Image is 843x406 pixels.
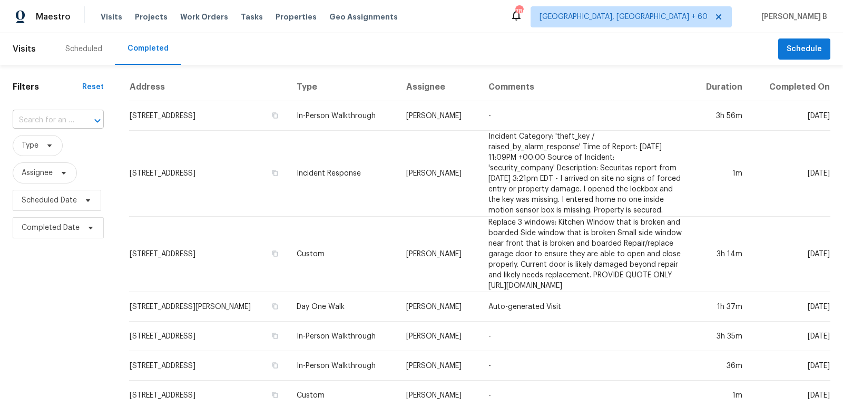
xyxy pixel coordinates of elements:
span: Projects [135,12,168,22]
td: 3h 35m [690,322,751,351]
td: Replace 3 windows: Kitchen Window that is broken and boarded Side window that is broken Small sid... [480,217,690,292]
td: [DATE] [751,131,830,217]
th: Assignee [398,73,480,101]
span: Tasks [241,13,263,21]
span: Geo Assignments [329,12,398,22]
span: Assignee [22,168,53,178]
td: In-Person Walkthrough [288,322,398,351]
span: Work Orders [180,12,228,22]
td: Incident Response [288,131,398,217]
td: [PERSON_NAME] [398,101,480,131]
td: [DATE] [751,292,830,322]
button: Copy Address [270,361,280,370]
span: [PERSON_NAME] B [757,12,827,22]
th: Comments [480,73,690,101]
input: Search for an address... [13,112,74,129]
div: Completed [128,43,169,54]
span: Visits [13,37,36,61]
td: Incident Category: 'theft_key / raised_by_alarm_response' Time of Report: [DATE] 11:09PM +00:00 S... [480,131,690,217]
td: - [480,322,690,351]
td: [PERSON_NAME] [398,351,480,381]
td: [PERSON_NAME] [398,131,480,217]
button: Copy Address [270,390,280,400]
span: Scheduled Date [22,195,77,206]
td: [DATE] [751,101,830,131]
td: - [480,351,690,381]
td: [PERSON_NAME] [398,322,480,351]
th: Type [288,73,398,101]
th: Address [129,73,288,101]
button: Copy Address [270,249,280,258]
td: Auto-generated Visit [480,292,690,322]
td: [STREET_ADDRESS][PERSON_NAME] [129,292,288,322]
button: Copy Address [270,111,280,120]
td: [STREET_ADDRESS] [129,322,288,351]
span: Completed Date [22,223,80,233]
td: 3h 14m [690,217,751,292]
div: Scheduled [65,44,102,54]
td: [DATE] [751,351,830,381]
td: [DATE] [751,322,830,351]
td: In-Person Walkthrough [288,101,398,131]
td: [STREET_ADDRESS] [129,217,288,292]
span: [GEOGRAPHIC_DATA], [GEOGRAPHIC_DATA] + 60 [540,12,708,22]
div: Reset [82,82,104,92]
button: Schedule [778,38,830,60]
span: Maestro [36,12,71,22]
button: Copy Address [270,302,280,311]
button: Open [90,113,105,128]
td: [PERSON_NAME] [398,217,480,292]
button: Copy Address [270,331,280,341]
td: [DATE] [751,217,830,292]
td: Day One Walk [288,292,398,322]
span: Schedule [787,43,822,56]
td: [STREET_ADDRESS] [129,131,288,217]
span: Visits [101,12,122,22]
td: In-Person Walkthrough [288,351,398,381]
td: 3h 56m [690,101,751,131]
button: Copy Address [270,168,280,178]
div: 786 [515,6,523,17]
td: Custom [288,217,398,292]
td: - [480,101,690,131]
th: Duration [690,73,751,101]
span: Properties [276,12,317,22]
td: [PERSON_NAME] [398,292,480,322]
span: Type [22,140,38,151]
td: 1h 37m [690,292,751,322]
td: 1m [690,131,751,217]
h1: Filters [13,82,82,92]
td: 36m [690,351,751,381]
td: [STREET_ADDRESS] [129,351,288,381]
td: [STREET_ADDRESS] [129,101,288,131]
th: Completed On [751,73,830,101]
